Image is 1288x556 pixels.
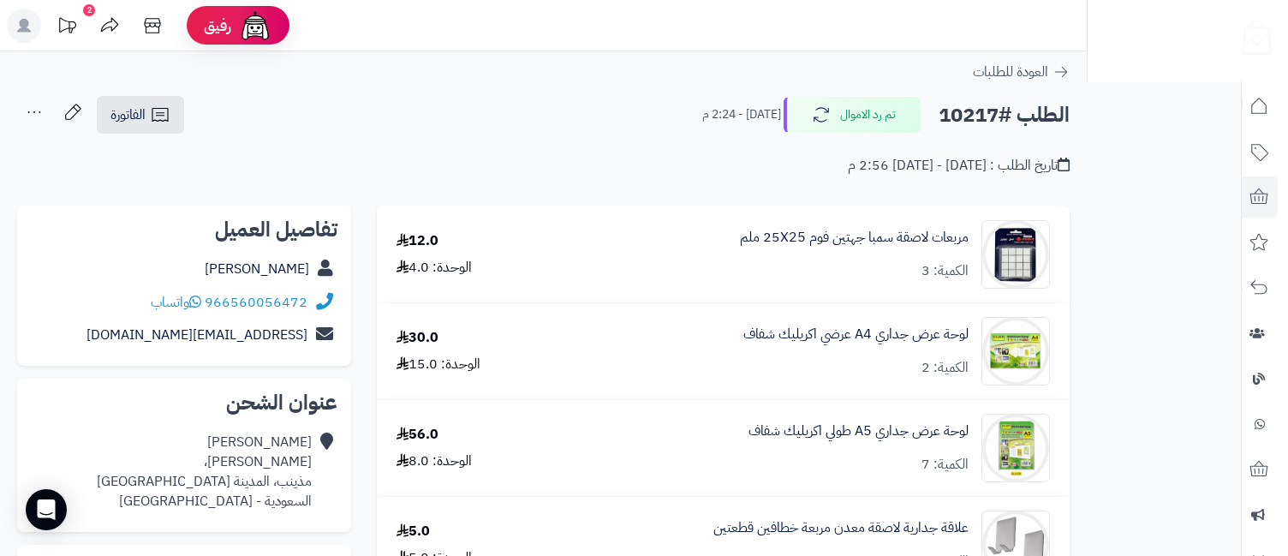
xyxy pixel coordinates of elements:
[86,325,307,345] a: [EMAIL_ADDRESS][DOMAIN_NAME]
[973,62,1070,82] a: العودة للطلبات
[982,414,1049,482] img: 1682592851-k1128-90x90.jpg
[921,261,969,281] div: الكمية: 3
[748,421,969,441] a: لوحة عرض جداري A5 طولي اكريليك شفاف
[238,9,272,43] img: ai-face.png
[848,156,1070,176] div: تاريخ الطلب : [DATE] - [DATE] 2:56 م
[397,328,438,348] div: 30.0
[205,259,309,279] a: [PERSON_NAME]
[973,62,1048,82] span: العودة للطلبات
[397,451,472,471] div: الوحدة: 8.0
[205,292,307,313] a: 966560056472
[1231,13,1272,56] img: logo
[743,325,969,344] a: لوحة عرض جداري A4 عرضي اكريليك شفاف
[921,455,969,475] div: الكمية: 7
[702,106,781,123] small: [DATE] - 2:24 م
[740,228,969,248] a: مربعات لاصقة سمبا جهتين فوم 25X25 ملم
[31,219,337,240] h2: تفاصيل العميل
[397,355,480,374] div: الوحدة: 15.0
[713,518,969,538] a: علاقة جدارية لاصقة معدن مربعة خطافين قطعتين
[97,433,312,511] div: [PERSON_NAME] [PERSON_NAME]، مذينب، المدينة [GEOGRAPHIC_DATA] السعودية - [GEOGRAPHIC_DATA]
[83,4,95,16] div: 2
[151,292,201,313] a: واتساب
[97,96,184,134] a: الفاتورة
[26,489,67,530] div: Open Intercom Messenger
[204,15,231,36] span: رفيق
[784,97,921,133] button: تم رد الاموال
[921,358,969,378] div: الكمية: 2
[31,392,337,413] h2: عنوان الشحن
[939,98,1070,133] h2: الطلب #10217
[982,220,1049,289] img: Untitled-1-Recovered-90x90.jpg
[110,105,146,125] span: الفاتورة
[45,9,88,47] a: تحديثات المنصة
[397,258,472,278] div: الوحدة: 4.0
[397,231,438,251] div: 12.0
[397,522,430,541] div: 5.0
[397,425,438,445] div: 56.0
[982,317,1049,386] img: 1682590910-1114-90x90.jpg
